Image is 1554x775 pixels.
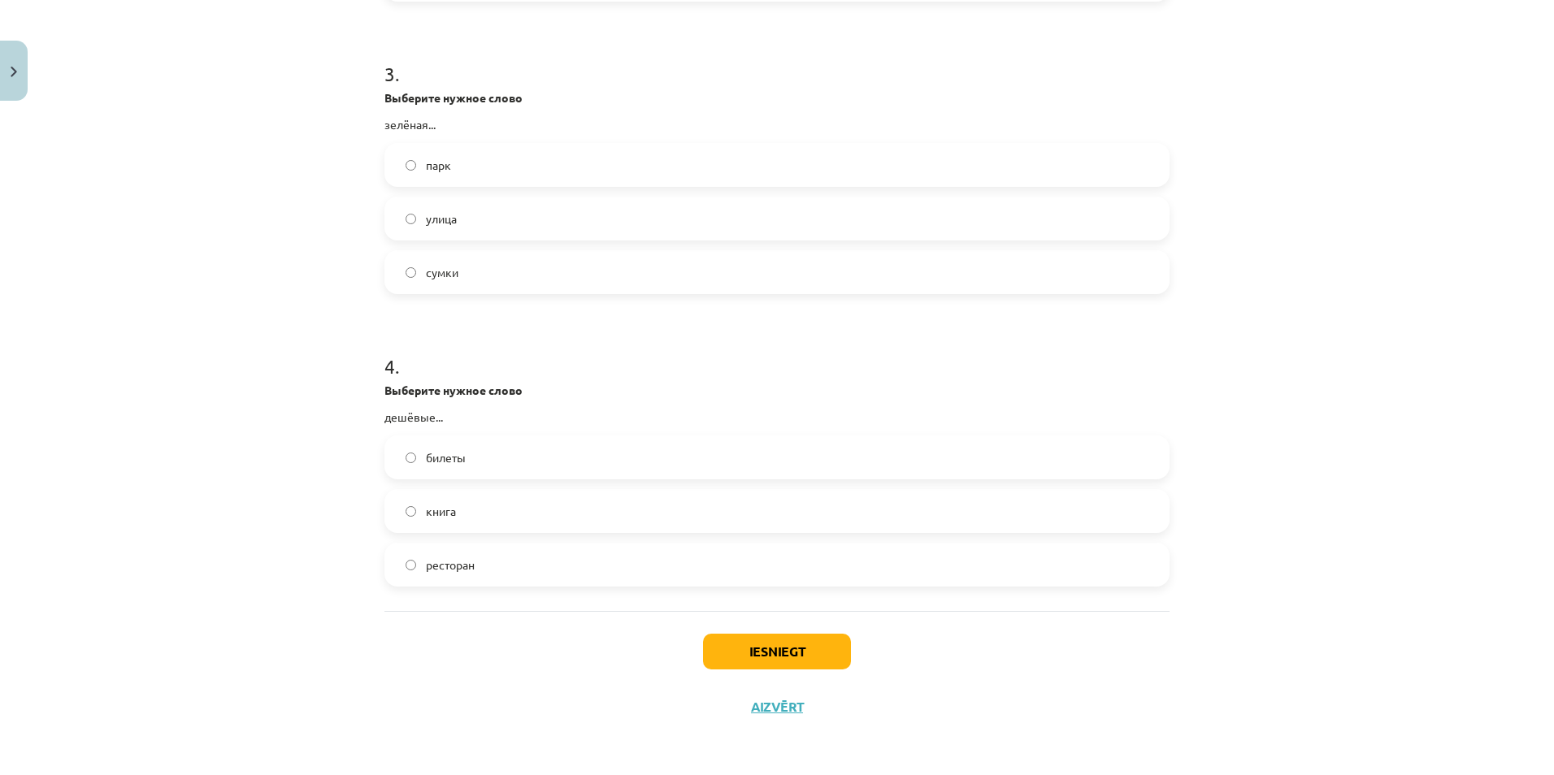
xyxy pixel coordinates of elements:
[426,210,457,227] span: улица
[406,506,416,517] input: книга
[426,503,456,520] span: книга
[384,327,1170,377] h1: 4 .
[406,560,416,570] input: ресторан
[746,699,808,715] button: Aizvērt
[406,267,416,278] input: сумки
[703,634,851,669] button: Iesniegt
[426,449,466,466] span: билеты
[426,556,475,574] span: ресторан
[384,409,1170,426] p: дешёвые...
[11,67,17,77] img: icon-close-lesson-0947bae3869378f0d4975bcd49f059093ad1ed9edebbc8119c70593378902aed.svg
[384,90,523,105] strong: Выберите нужное слово
[406,160,416,171] input: парк
[384,116,1170,133] p: зелёная...
[406,214,416,224] input: улица
[384,383,523,397] strong: Выберите нужное слово
[384,34,1170,84] h1: 3 .
[426,157,451,174] span: парк
[406,452,416,463] input: билеты
[426,264,458,281] span: сумки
